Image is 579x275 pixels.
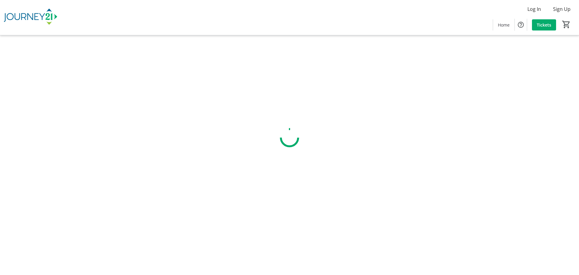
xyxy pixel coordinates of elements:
[537,22,551,28] span: Tickets
[561,19,572,30] button: Cart
[4,2,57,33] img: Journey21's Logo
[493,19,514,30] a: Home
[553,5,571,13] span: Sign Up
[532,19,556,30] a: Tickets
[527,5,541,13] span: Log In
[515,19,527,31] button: Help
[498,22,510,28] span: Home
[523,4,546,14] button: Log In
[548,4,575,14] button: Sign Up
